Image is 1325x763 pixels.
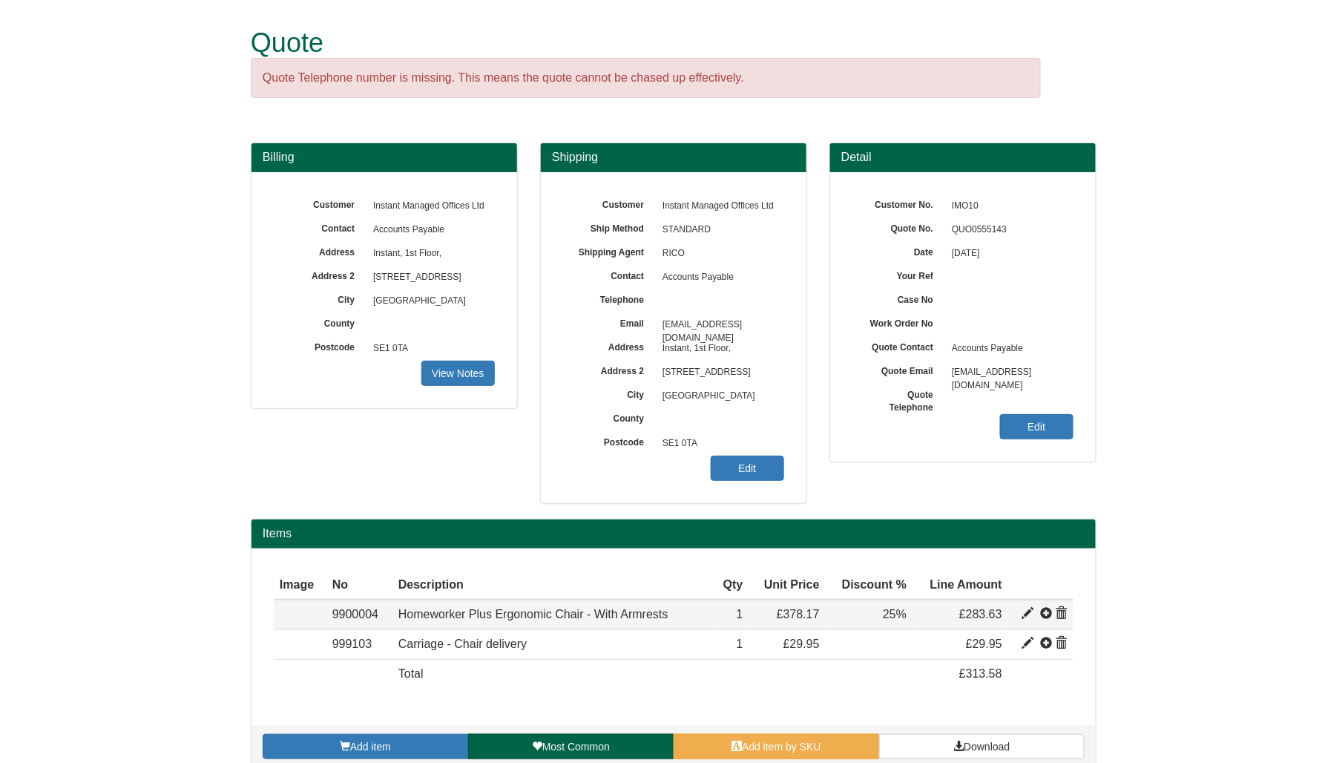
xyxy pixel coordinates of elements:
[263,527,1085,540] h2: Items
[398,638,527,650] span: Carriage - Chair delivery
[563,289,655,307] label: Telephone
[964,741,1010,753] span: Download
[852,384,944,414] label: Quote Telephone
[944,337,1074,361] span: Accounts Payable
[944,361,1074,384] span: [EMAIL_ADDRESS][DOMAIN_NAME]
[552,151,795,164] h3: Shipping
[251,28,1041,58] h1: Quote
[366,289,495,313] span: [GEOGRAPHIC_DATA]
[392,660,713,689] td: Total
[274,313,366,330] label: County
[655,313,784,337] span: [EMAIL_ADDRESS][DOMAIN_NAME]
[563,361,655,378] label: Address 2
[841,151,1085,164] h3: Detail
[563,313,655,330] label: Email
[944,194,1074,218] span: IMO10
[274,194,366,212] label: Customer
[783,638,820,650] span: £29.95
[883,608,907,620] span: 25%
[826,571,913,600] th: Discount %
[944,242,1074,266] span: [DATE]
[366,266,495,289] span: [STREET_ADDRESS]
[350,741,391,753] span: Add item
[1000,414,1074,439] a: Edit
[737,608,743,620] span: 1
[879,734,1085,759] a: Download
[777,608,820,620] span: £378.17
[274,289,366,307] label: City
[852,337,944,354] label: Quote Contact
[655,266,784,289] span: Accounts Payable
[274,266,366,283] label: Address 2
[655,218,784,242] span: STANDARD
[959,667,1002,680] span: £313.58
[749,571,826,600] th: Unit Price
[366,337,495,361] span: SE1 0TA
[366,218,495,242] span: Accounts Payable
[563,242,655,259] label: Shipping Agent
[274,218,366,235] label: Contact
[711,456,784,481] a: Edit
[274,337,366,354] label: Postcode
[326,600,392,629] td: 9900004
[944,218,1074,242] span: QUO0555143
[542,741,610,753] span: Most Common
[398,608,668,620] span: Homeworker Plus Ergonomic Chair - With Armrests
[655,361,784,384] span: [STREET_ADDRESS]
[563,408,655,425] label: County
[852,266,944,283] label: Your Ref
[563,194,655,212] label: Customer
[852,313,944,330] label: Work Order No
[655,194,784,218] span: Instant Managed Offices Ltd
[966,638,1002,650] span: £29.95
[913,571,1008,600] th: Line Amount
[655,337,784,361] span: Instant, 1st Floor,
[366,242,495,266] span: Instant, 1st Floor,
[655,432,784,456] span: SE1 0TA
[742,741,821,753] span: Add item by SKU
[421,361,495,386] a: View Notes
[959,608,1002,620] span: £283.63
[563,218,655,235] label: Ship Method
[713,571,749,600] th: Qty
[274,571,326,600] th: Image
[366,194,495,218] span: Instant Managed Offices Ltd
[737,638,743,650] span: 1
[563,266,655,283] label: Contact
[852,194,944,212] label: Customer No.
[852,242,944,259] label: Date
[852,218,944,235] label: Quote No.
[852,361,944,378] label: Quote Email
[655,384,784,408] span: [GEOGRAPHIC_DATA]
[563,337,655,354] label: Address
[263,151,506,164] h3: Billing
[655,242,784,266] span: RICO
[392,571,713,600] th: Description
[563,384,655,402] label: City
[852,289,944,307] label: Case No
[563,432,655,449] label: Postcode
[251,58,1041,99] div: Quote Telephone number is missing. This means the quote cannot be chased up effectively.
[274,242,366,259] label: Address
[326,630,392,660] td: 999103
[326,571,392,600] th: No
